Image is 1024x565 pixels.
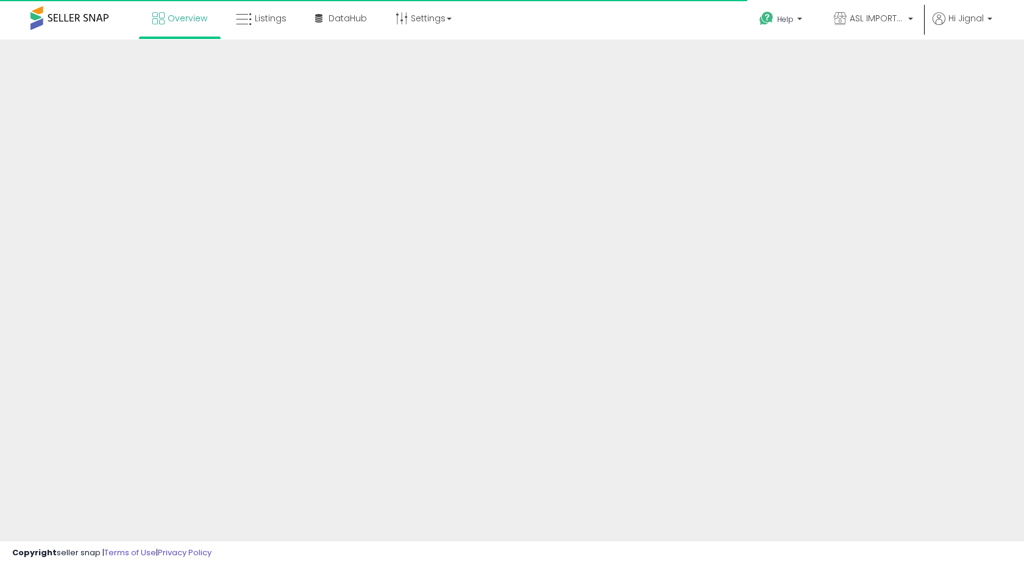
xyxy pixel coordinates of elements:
[329,12,367,24] span: DataHub
[750,2,814,40] a: Help
[933,12,992,40] a: Hi Jignal
[777,14,794,24] span: Help
[255,12,286,24] span: Listings
[759,11,774,26] i: Get Help
[850,12,905,24] span: ASL IMPORTED
[168,12,207,24] span: Overview
[948,12,984,24] span: Hi Jignal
